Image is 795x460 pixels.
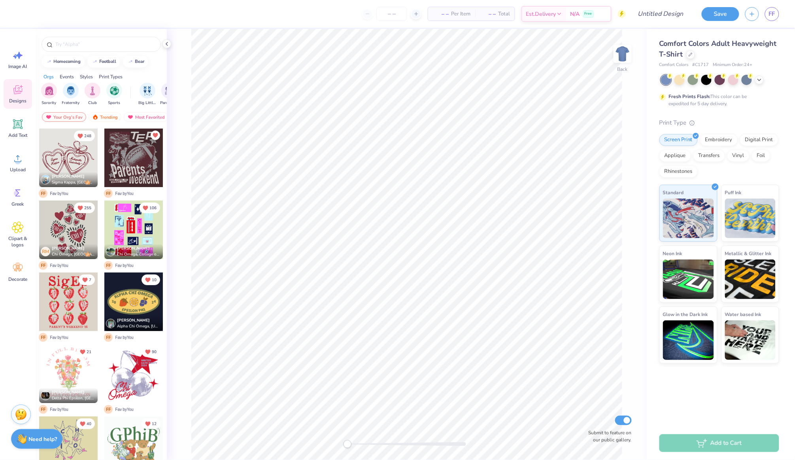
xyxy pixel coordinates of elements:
strong: Fresh Prints Flash: [669,93,711,100]
img: Club Image [88,86,97,95]
span: Metallic & Glitter Ink [725,249,772,257]
div: filter for Sports [106,83,122,106]
img: most_fav.gif [127,114,134,120]
div: Events [60,73,74,80]
img: most_fav.gif [45,114,52,120]
span: Upload [10,167,26,173]
span: Minimum Order: 24 + [713,62,753,68]
button: Unlike [74,131,95,141]
span: [PERSON_NAME] [52,246,85,251]
img: Parent's Weekend Image [165,86,174,95]
a: FF [765,7,779,21]
button: Unlike [139,203,160,213]
button: filter button [62,83,80,106]
button: Unlike [142,418,160,429]
span: Add Text [8,132,27,138]
span: Parent's Weekend [160,100,178,106]
div: Most Favorited [124,112,168,122]
button: filter button [85,83,100,106]
button: Unlike [142,346,160,357]
span: 255 [84,206,91,210]
span: Sports [108,100,121,106]
img: Back [615,46,631,62]
span: # C1717 [693,62,709,68]
span: Total [498,10,510,18]
div: Rhinestones [659,166,698,178]
img: Water based Ink [725,320,776,360]
img: Metallic & Glitter Ink [725,259,776,299]
div: Embroidery [700,134,738,146]
span: Alpha Chi Omega, [US_STATE] Tech [117,324,160,329]
span: Fav by You [50,263,68,269]
span: Est. Delivery [526,10,556,18]
div: This color can be expedited for 5 day delivery. [669,93,766,107]
span: Image AI [9,63,27,70]
strong: Need help? [29,435,57,443]
span: F F [104,261,113,270]
button: filter button [106,83,122,106]
div: Your Org's Fav [42,112,86,122]
div: RM [41,247,50,256]
span: Clipart & logos [5,235,31,248]
span: 12 [152,422,157,426]
span: 40 [87,422,91,426]
span: 248 [84,134,91,138]
div: Accessibility label [344,440,351,448]
span: – – [480,10,496,18]
span: Big Little Reveal [138,100,157,106]
img: Sorority Image [45,86,54,95]
span: 90 [152,350,157,354]
div: Digital Print [740,134,778,146]
img: trend_line.gif [46,59,52,64]
img: trend_line.gif [127,59,134,64]
span: Per Item [451,10,470,18]
div: Transfers [693,150,725,162]
img: Sports Image [110,86,119,95]
span: F F [104,333,113,342]
span: Comfort Colors Adult Heavyweight T-Shirt [659,39,777,59]
span: Glow in the Dark Ink [663,310,708,318]
span: F F [39,405,47,414]
span: [PERSON_NAME] [117,318,150,323]
span: – – [433,10,449,18]
button: filter button [138,83,157,106]
span: [PERSON_NAME] [52,390,85,395]
input: Untitled Design [632,6,690,22]
img: Neon Ink [663,259,714,299]
span: F F [39,189,47,198]
span: N/A [570,10,580,18]
span: 106 [149,206,157,210]
button: homecoming [42,56,85,68]
span: Fav by You [115,335,133,341]
div: filter for Big Little Reveal [138,83,157,106]
div: Orgs [43,73,54,80]
button: Unlike [76,346,95,357]
span: F F [39,333,47,342]
div: Back [617,66,628,73]
div: Print Type [659,118,779,127]
div: filter for Parent's Weekend [160,83,178,106]
span: 7 [89,278,91,282]
div: bear [135,59,145,64]
span: 10 [152,278,157,282]
span: F F [104,189,113,198]
span: 21 [87,350,91,354]
img: trending.gif [92,114,98,120]
button: Unlike [151,131,160,140]
span: Neon Ink [663,249,682,257]
div: Trending [89,112,121,122]
img: Standard [663,199,714,238]
div: filter for Fraternity [62,83,80,106]
div: football [100,59,117,64]
button: football [87,56,120,68]
span: Puff Ink [725,188,742,197]
button: Unlike [74,203,95,213]
button: Unlike [79,274,95,285]
span: Fav by You [50,407,68,413]
div: Foil [752,150,770,162]
button: Unlike [76,418,95,429]
div: Styles [80,73,93,80]
span: Fav by You [50,335,68,341]
img: trend_line.gif [92,59,98,64]
span: Fav by You [115,407,133,413]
